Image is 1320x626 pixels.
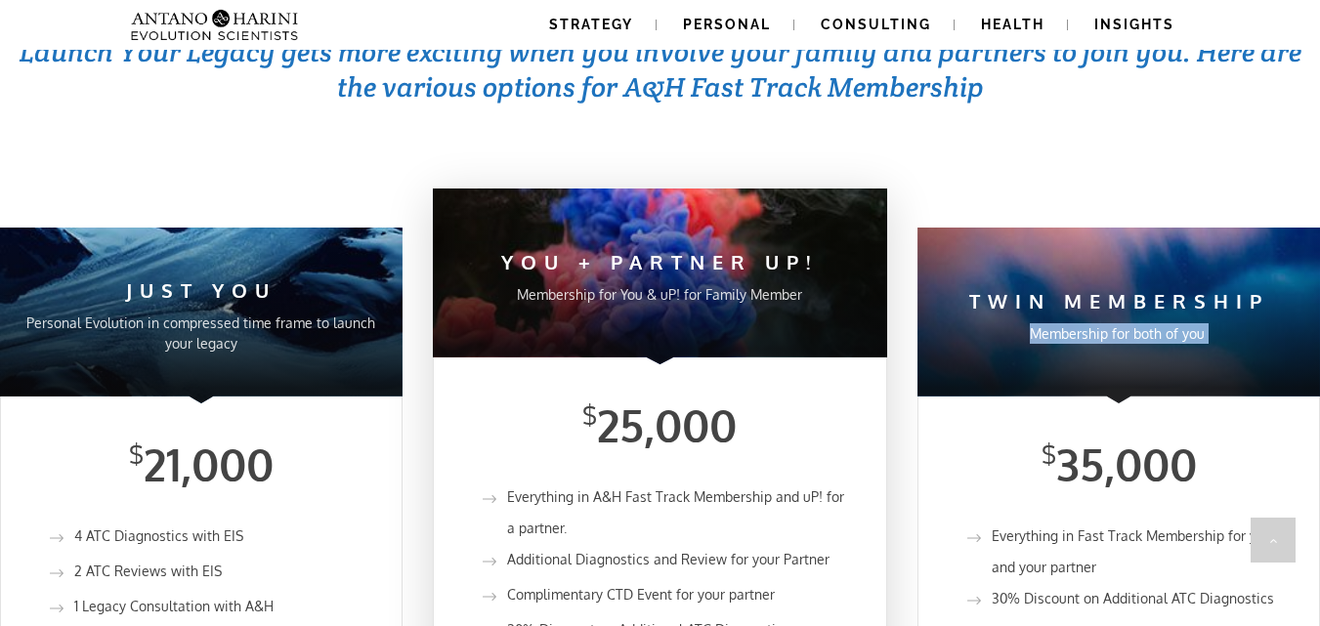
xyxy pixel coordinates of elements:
[821,17,931,32] span: Consulting
[992,590,1274,606] span: 30% Discount on Additional ATC Diagnostics
[517,286,802,303] span: Membership for You & uP! for Family Member
[597,397,737,453] strong: 25,000
[582,403,597,428] p: $
[501,249,818,274] strong: You + Partner uP!
[20,34,1301,104] span: Launch Your Legacy gets more exciting when you involve your family and partners to join you. Here...
[549,17,633,32] span: Strategy
[74,527,243,544] span: 4 ATC Diagnostics with EIS
[992,527,1272,575] span: Everything in Fast Track Membership for you and your partner
[20,313,383,354] p: Personal Evolution in compressed time frame to launch your legacy
[1094,17,1174,32] span: Insights
[1056,437,1197,492] strong: 35,000
[981,17,1044,32] span: Health
[74,598,274,614] span: 1 Legacy Consultation with A&H
[74,563,222,579] span: 2 ATC Reviews with EIS
[507,551,830,567] span: Additional Diagnostics and Review for your Partner
[683,17,771,32] span: Personal
[1042,442,1056,467] p: $
[1030,325,1205,342] span: Membership for both of you
[144,437,274,492] strong: 21,000
[507,488,844,536] span: Everything in A&H Fast Track Membership and uP! for a partner.
[126,277,277,303] strong: Just You
[129,442,144,467] p: $
[507,586,775,603] span: Complimentary CTD Event for your partner
[969,288,1269,313] strong: Twin Membership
